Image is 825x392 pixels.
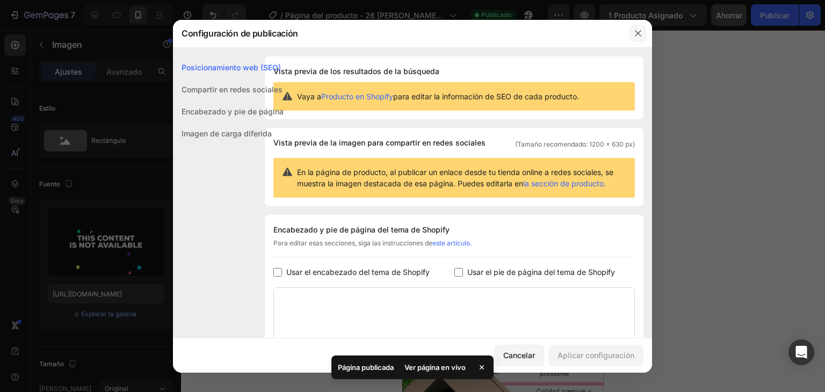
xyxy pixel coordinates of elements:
[182,63,281,72] font: Posicionamiento web (SEO)
[467,267,615,277] font: Usar el pie de página del tema de Shopify
[273,138,486,147] font: Vista previa de la imagen para compartir en redes sociales
[182,28,298,39] font: Configuración de publicación
[523,179,606,188] a: la sección de producto.
[338,363,394,372] font: Página publicada
[494,345,544,366] button: Cancelar
[182,129,272,138] font: Imagen de carga diferida
[548,345,643,366] button: Aplicar configuración
[515,140,635,148] font: (Tamaño recomendado: 1200 x 630 px)
[788,339,814,365] div: Abrir Intercom Messenger
[297,92,321,101] font: Vaya a
[273,239,432,247] font: Para editar esas secciones, siga las instrucciones de
[286,267,430,277] font: Usar el encabezado del tema de Shopify
[273,67,439,76] font: Vista previa de los resultados de la búsqueda
[432,239,472,247] a: este artículo.
[182,85,283,94] font: Compartir en redes sociales
[393,92,579,101] font: para editar la información de SEO de cada producto.
[503,351,535,360] font: Cancelar
[13,29,37,39] div: Image
[404,363,466,372] font: Ver página en vivo
[182,107,284,116] font: Encabezado y pie de página
[297,168,613,188] font: En la página de producto, al publicar un enlace desde tu tienda online a redes sociales, se muest...
[321,92,393,101] a: Producto en Shopify
[273,225,450,234] font: Encabezado y pie de página del tema de Shopify
[558,351,634,360] font: Aplicar configuración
